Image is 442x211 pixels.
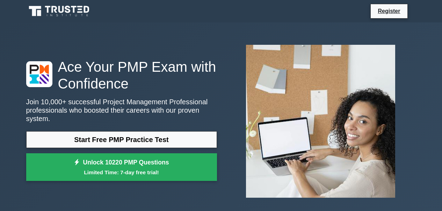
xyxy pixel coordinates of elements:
p: Join 10,000+ successful Project Management Professional professionals who boosted their careers w... [26,98,217,123]
h1: Ace Your PMP Exam with Confidence [26,58,217,92]
a: Register [374,7,404,15]
a: Unlock 10220 PMP QuestionsLimited Time: 7-day free trial! [26,153,217,181]
a: Start Free PMP Practice Test [26,131,217,148]
small: Limited Time: 7-day free trial! [35,168,208,176]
